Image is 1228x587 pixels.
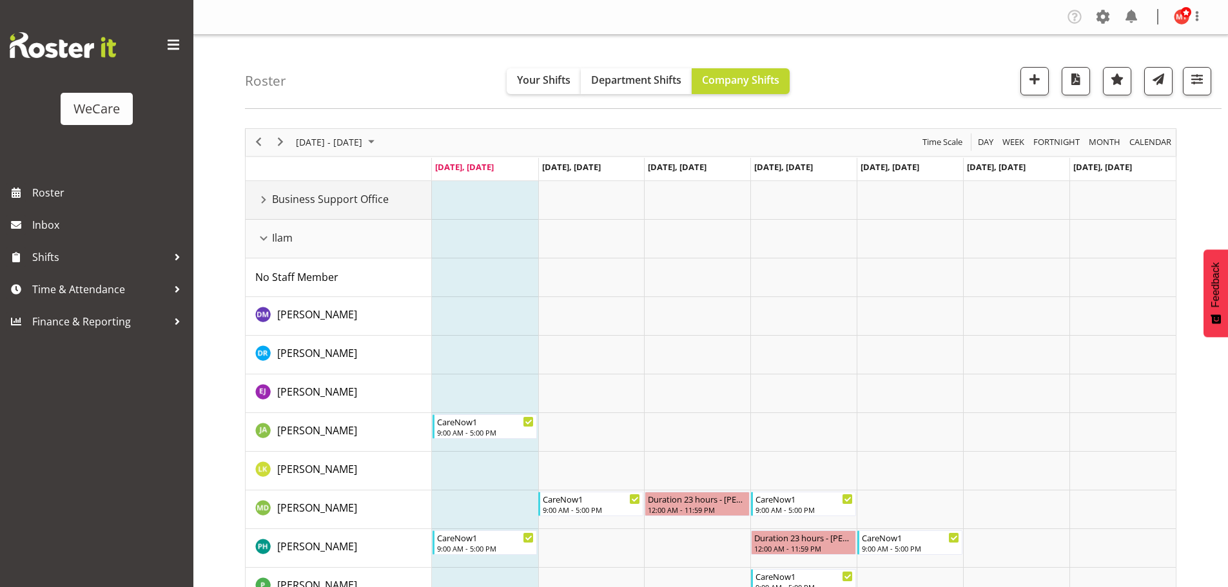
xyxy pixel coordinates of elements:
button: Time Scale [921,134,965,150]
span: [DATE], [DATE] [861,161,919,173]
div: CareNow1 [437,415,534,428]
div: August 18 - 24, 2025 [291,129,382,156]
button: Company Shifts [692,68,790,94]
a: No Staff Member [255,269,338,285]
div: Marie-Claire Dickson-Bakker"s event - CareNow1 Begin From Tuesday, August 19, 2025 at 9:00:00 AM ... [538,492,643,516]
span: [DATE], [DATE] [967,161,1026,173]
div: CareNow1 [437,531,534,544]
div: Marie-Claire Dickson-Bakker"s event - Duration 23 hours - Marie-Claire Dickson-Bakker Begin From ... [645,492,750,516]
span: Finance & Reporting [32,312,168,331]
button: Download a PDF of the roster according to the set date range. [1062,67,1090,95]
button: Timeline Day [976,134,996,150]
span: [PERSON_NAME] [277,462,357,476]
button: Previous [250,134,268,150]
div: WeCare [73,99,120,119]
a: [PERSON_NAME] [277,461,357,477]
a: [PERSON_NAME] [277,384,357,399]
span: Week [1001,134,1026,150]
span: Shifts [32,247,168,267]
span: Company Shifts [702,73,779,87]
button: Month [1127,134,1174,150]
button: August 2025 [294,134,380,150]
button: Fortnight [1031,134,1082,150]
span: Month [1087,134,1122,150]
div: Duration 23 hours - [PERSON_NAME] [754,531,853,544]
div: Philippa Henry"s event - CareNow1 Begin From Friday, August 22, 2025 at 9:00:00 AM GMT+12:00 Ends... [857,530,962,555]
img: Rosterit website logo [10,32,116,58]
button: Timeline Week [1000,134,1027,150]
span: Day [977,134,995,150]
span: No Staff Member [255,270,338,284]
span: Department Shifts [591,73,681,87]
a: [PERSON_NAME] [277,500,357,515]
td: Jane Arps resource [246,413,432,452]
button: Timeline Month [1087,134,1123,150]
td: Deepti Raturi resource [246,336,432,374]
span: [DATE] - [DATE] [295,134,364,150]
button: Feedback - Show survey [1204,249,1228,337]
h4: Roster [245,73,286,88]
span: [DATE], [DATE] [435,161,494,173]
td: Ilam resource [246,220,432,258]
div: 9:00 AM - 5:00 PM [437,427,534,438]
span: [PERSON_NAME] [277,501,357,515]
td: Business Support Office resource [246,181,432,220]
div: 9:00 AM - 5:00 PM [755,505,853,515]
div: 9:00 AM - 5:00 PM [437,543,534,553]
span: Business Support Office [272,191,389,207]
div: CareNow1 [755,492,853,505]
div: 12:00 AM - 11:59 PM [754,543,853,553]
span: [DATE], [DATE] [648,161,707,173]
button: Send a list of all shifts for the selected filtered period to all rostered employees. [1144,67,1173,95]
span: Fortnight [1032,134,1081,150]
div: Marie-Claire Dickson-Bakker"s event - CareNow1 Begin From Thursday, August 21, 2025 at 9:00:00 AM... [751,492,856,516]
div: Philippa Henry"s event - CareNow1 Begin From Monday, August 18, 2025 at 9:00:00 AM GMT+12:00 Ends... [433,530,538,555]
td: Marie-Claire Dickson-Bakker resource [246,490,432,529]
span: Time & Attendance [32,280,168,299]
span: Ilam [272,230,293,245]
div: Philippa Henry"s event - Duration 23 hours - Philippa Henry Begin From Thursday, August 21, 2025 ... [751,530,856,555]
div: next period [269,129,291,156]
td: Ella Jarvis resource [246,374,432,413]
div: 12:00 AM - 11:59 PM [648,505,746,515]
div: CareNow1 [543,492,640,505]
span: [PERSON_NAME] [277,385,357,399]
button: Your Shifts [507,68,581,94]
td: Deepti Mahajan resource [246,297,432,336]
button: Department Shifts [581,68,692,94]
span: [DATE], [DATE] [754,161,813,173]
button: Filter Shifts [1183,67,1211,95]
span: Feedback [1210,262,1222,307]
div: 9:00 AM - 5:00 PM [543,505,640,515]
div: Duration 23 hours - [PERSON_NAME] [648,492,746,505]
span: Time Scale [921,134,964,150]
div: CareNow1 [755,570,853,582]
span: Your Shifts [517,73,570,87]
a: [PERSON_NAME] [277,539,357,554]
td: No Staff Member resource [246,258,432,297]
button: Highlight an important date within the roster. [1103,67,1131,95]
button: Next [272,134,289,150]
span: [PERSON_NAME] [277,346,357,360]
span: Inbox [32,215,187,235]
button: Add a new shift [1020,67,1049,95]
span: calendar [1128,134,1173,150]
div: CareNow1 [862,531,959,544]
a: [PERSON_NAME] [277,345,357,361]
span: Roster [32,183,187,202]
span: [DATE], [DATE] [542,161,601,173]
img: michelle-thomas11470.jpg [1174,9,1189,24]
div: 9:00 AM - 5:00 PM [862,543,959,553]
td: Philippa Henry resource [246,529,432,568]
span: [DATE], [DATE] [1073,161,1132,173]
a: [PERSON_NAME] [277,423,357,438]
div: previous period [248,129,269,156]
td: Liandy Kritzinger resource [246,452,432,490]
a: [PERSON_NAME] [277,307,357,322]
div: Jane Arps"s event - CareNow1 Begin From Monday, August 18, 2025 at 9:00:00 AM GMT+12:00 Ends At M... [433,414,538,439]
